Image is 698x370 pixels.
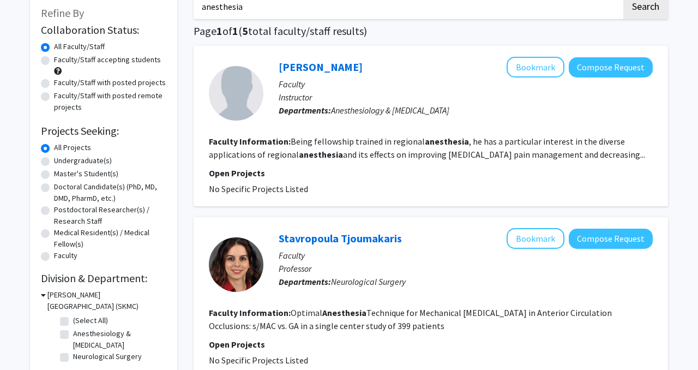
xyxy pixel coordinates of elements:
[209,338,653,351] p: Open Projects
[54,155,112,166] label: Undergraduate(s)
[331,276,406,287] span: Neurological Surgery
[216,24,222,38] span: 1
[41,6,84,20] span: Refine By
[279,77,653,91] p: Faculty
[47,289,166,312] h3: [PERSON_NAME][GEOGRAPHIC_DATA] (SKMC)
[54,204,166,227] label: Postdoctoral Researcher(s) / Research Staff
[322,307,366,318] b: Anesthesia
[242,24,248,38] span: 5
[279,276,331,287] b: Departments:
[279,60,363,74] a: [PERSON_NAME]
[8,321,46,362] iframe: Chat
[279,91,653,104] p: Instructor
[507,57,564,77] button: Add Aaron Ocker to Bookmarks
[73,328,164,351] label: Anesthesiology & [MEDICAL_DATA]
[41,272,166,285] h2: Division & Department:
[41,124,166,138] h2: Projects Seeking:
[569,57,653,77] button: Compose Request to Aaron Ocker
[279,105,331,116] b: Departments:
[54,54,161,65] label: Faculty/Staff accepting students
[209,136,645,160] fg-read-more: Being fellowship trained in regional , he has a particular interest in the diverse applications o...
[209,166,653,180] p: Open Projects
[54,250,77,261] label: Faculty
[279,231,402,245] a: Stavropoula Tjoumakaris
[209,136,291,147] b: Faculty Information:
[209,355,308,366] span: No Specific Projects Listed
[54,77,166,88] label: Faculty/Staff with posted projects
[41,23,166,37] h2: Collaboration Status:
[54,181,166,204] label: Doctoral Candidate(s) (PhD, MD, DMD, PharmD, etc.)
[232,24,238,38] span: 1
[279,262,653,275] p: Professor
[54,90,166,113] label: Faculty/Staff with posted remote projects
[54,227,166,250] label: Medical Resident(s) / Medical Fellow(s)
[194,25,668,38] h1: Page of ( total faculty/staff results)
[299,149,343,160] b: anesthesia
[209,183,308,194] span: No Specific Projects Listed
[54,41,105,52] label: All Faculty/Staff
[209,307,291,318] b: Faculty Information:
[569,229,653,249] button: Compose Request to Stavropoula Tjoumakaris
[209,307,612,331] fg-read-more: Optimal Technique for Mechanical [MEDICAL_DATA] in Anterior Circulation Occlusions: s/MAC vs. GA ...
[279,249,653,262] p: Faculty
[331,105,449,116] span: Anesthesiology & [MEDICAL_DATA]
[54,168,118,180] label: Master's Student(s)
[425,136,469,147] b: anesthesia
[73,315,108,326] label: (Select All)
[54,142,91,153] label: All Projects
[507,228,564,249] button: Add Stavropoula Tjoumakaris to Bookmarks
[73,351,142,362] label: Neurological Surgery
